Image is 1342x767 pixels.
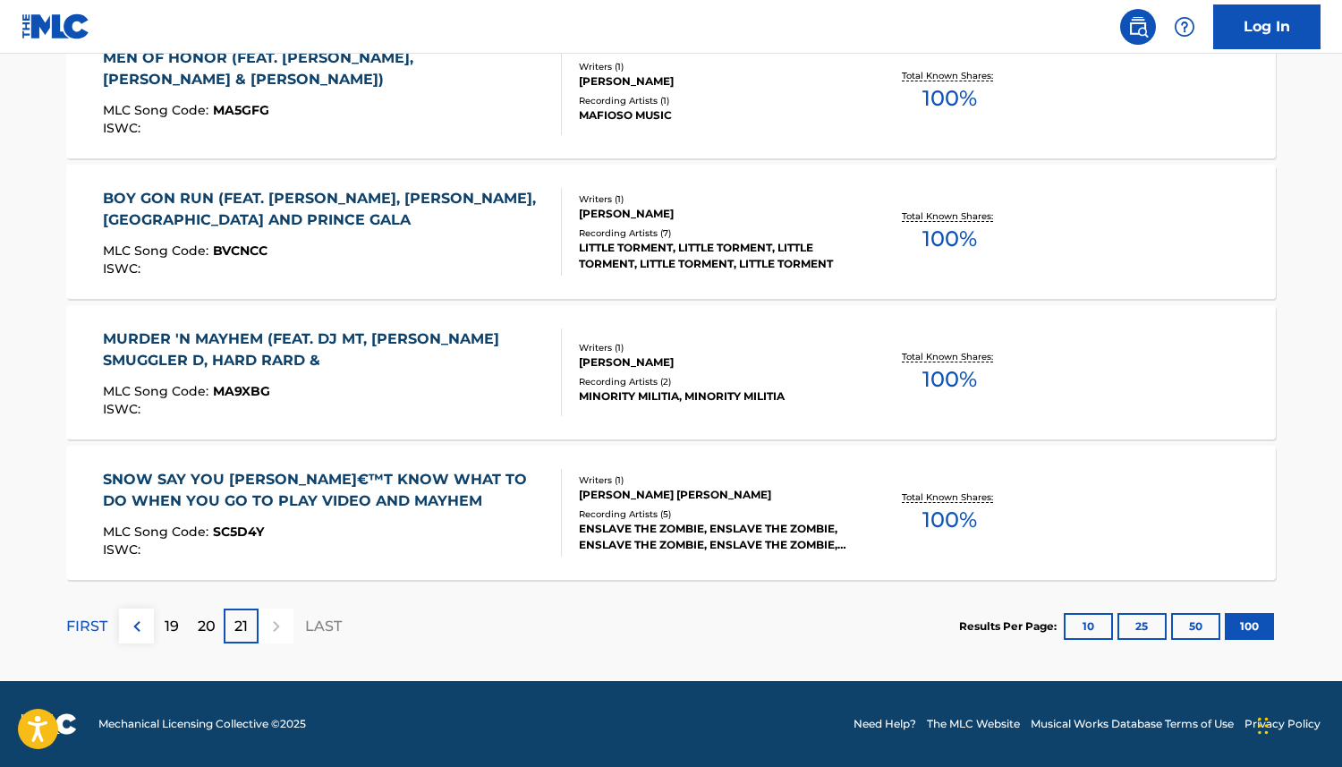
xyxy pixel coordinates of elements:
[579,473,849,487] div: Writers ( 1 )
[1031,716,1234,732] a: Musical Works Database Terms of Use
[103,188,548,231] div: BOY GON RUN (FEAT. [PERSON_NAME], [PERSON_NAME], [GEOGRAPHIC_DATA] AND PRINCE GALA
[579,240,849,272] div: LITTLE TORMENT, LITTLE TORMENT, LITTLE TORMENT, LITTLE TORMENT, LITTLE TORMENT
[579,73,849,89] div: [PERSON_NAME]
[579,107,849,124] div: MAFIOSO MUSIC
[66,165,1276,299] a: BOY GON RUN (FEAT. [PERSON_NAME], [PERSON_NAME], [GEOGRAPHIC_DATA] AND PRINCE GALAMLC Song Code:B...
[922,504,977,536] span: 100 %
[103,401,145,417] span: ISWC :
[103,102,213,118] span: MLC Song Code :
[103,120,145,136] span: ISWC :
[126,616,148,637] img: left
[1120,9,1156,45] a: Public Search
[198,616,216,637] p: 20
[103,47,548,90] div: MEN OF HONOR (FEAT. [PERSON_NAME], [PERSON_NAME] & [PERSON_NAME])
[305,616,342,637] p: LAST
[1117,613,1167,640] button: 25
[66,446,1276,580] a: SNOW SAY YOU [PERSON_NAME]€™T KNOW WHAT TO DO WHEN YOU GO TO PLAY VIDEO AND MAYHEMMLC Song Code:S...
[1171,613,1220,640] button: 50
[103,328,548,371] div: MURDER 'N MAYHEM (FEAT. DJ MT, [PERSON_NAME] SMUGGLER D, HARD RARD &
[902,350,998,363] p: Total Known Shares:
[927,716,1020,732] a: The MLC Website
[21,13,90,39] img: MLC Logo
[922,223,977,255] span: 100 %
[103,541,145,558] span: ISWC :
[66,24,1276,158] a: MEN OF HONOR (FEAT. [PERSON_NAME], [PERSON_NAME] & [PERSON_NAME])MLC Song Code:MA5GFGISWC:Writers...
[1127,16,1149,38] img: search
[98,716,306,732] span: Mechanical Licensing Collective © 2025
[213,383,270,399] span: MA9XBG
[922,82,977,115] span: 100 %
[1244,716,1321,732] a: Privacy Policy
[959,618,1061,635] p: Results Per Page:
[902,490,998,504] p: Total Known Shares:
[579,521,849,553] div: ENSLAVE THE ZOMBIE, ENSLAVE THE ZOMBIE, ENSLAVE THE ZOMBIE, ENSLAVE THE ZOMBIE, ENSLAVE THE ZOMBIE
[1258,699,1269,753] div: Drag
[213,102,269,118] span: MA5GFG
[902,69,998,82] p: Total Known Shares:
[1167,9,1202,45] div: Help
[579,507,849,521] div: Recording Artists ( 5 )
[103,243,213,259] span: MLC Song Code :
[103,260,145,277] span: ISWC :
[854,716,916,732] a: Need Help?
[234,616,248,637] p: 21
[902,209,998,223] p: Total Known Shares:
[579,487,849,503] div: [PERSON_NAME] [PERSON_NAME]
[922,363,977,396] span: 100 %
[579,60,849,73] div: Writers ( 1 )
[66,305,1276,439] a: MURDER 'N MAYHEM (FEAT. DJ MT, [PERSON_NAME] SMUGGLER D, HARD RARD &MLC Song Code:MA9XBGISWC:Writ...
[579,341,849,354] div: Writers ( 1 )
[579,94,849,107] div: Recording Artists ( 1 )
[1174,16,1195,38] img: help
[579,375,849,388] div: Recording Artists ( 2 )
[213,524,264,540] span: SC5D4Y
[21,713,77,735] img: logo
[579,354,849,371] div: [PERSON_NAME]
[579,226,849,240] div: Recording Artists ( 7 )
[1225,613,1274,640] button: 100
[579,192,849,206] div: Writers ( 1 )
[579,388,849,405] div: MINORITY MILITIA, MINORITY MILITIA
[213,243,268,259] span: BVCNCC
[1213,4,1321,49] a: Log In
[103,383,213,399] span: MLC Song Code :
[579,206,849,222] div: [PERSON_NAME]
[1253,681,1342,767] iframe: Chat Widget
[103,524,213,540] span: MLC Song Code :
[66,616,107,637] p: FIRST
[103,469,548,512] div: SNOW SAY YOU [PERSON_NAME]€™T KNOW WHAT TO DO WHEN YOU GO TO PLAY VIDEO AND MAYHEM
[165,616,179,637] p: 19
[1064,613,1113,640] button: 10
